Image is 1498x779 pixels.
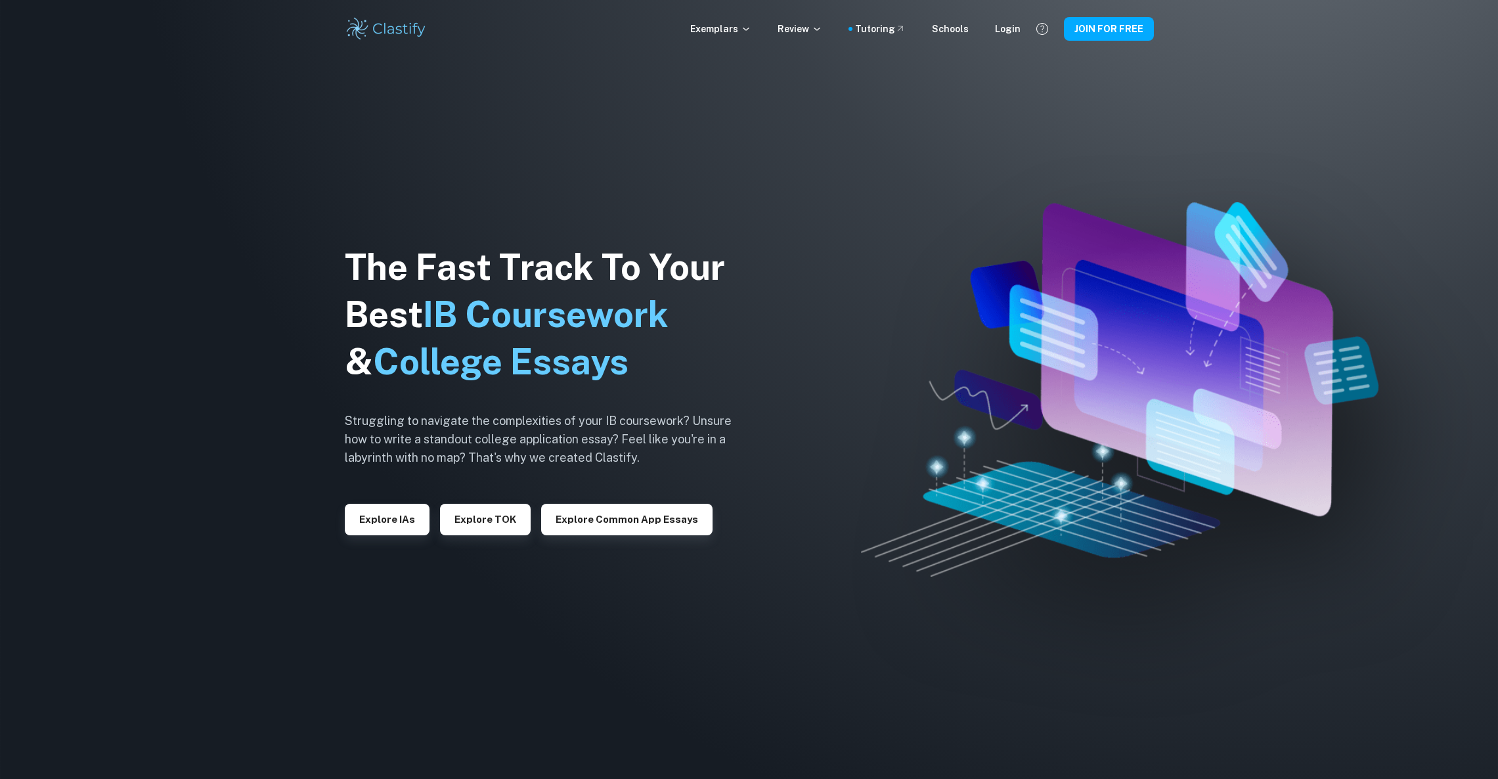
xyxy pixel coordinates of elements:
[541,512,713,525] a: Explore Common App essays
[995,22,1021,36] a: Login
[440,504,531,535] button: Explore TOK
[345,16,428,42] img: Clastify logo
[373,341,628,382] span: College Essays
[345,504,430,535] button: Explore IAs
[690,22,751,36] p: Exemplars
[1064,17,1154,41] button: JOIN FOR FREE
[932,22,969,36] a: Schools
[778,22,822,36] p: Review
[440,512,531,525] a: Explore TOK
[345,244,752,386] h1: The Fast Track To Your Best &
[423,294,669,335] span: IB Coursework
[855,22,906,36] a: Tutoring
[861,202,1378,576] img: Clastify hero
[345,512,430,525] a: Explore IAs
[1031,18,1053,40] button: Help and Feedback
[345,412,752,467] h6: Struggling to navigate the complexities of your IB coursework? Unsure how to write a standout col...
[541,504,713,535] button: Explore Common App essays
